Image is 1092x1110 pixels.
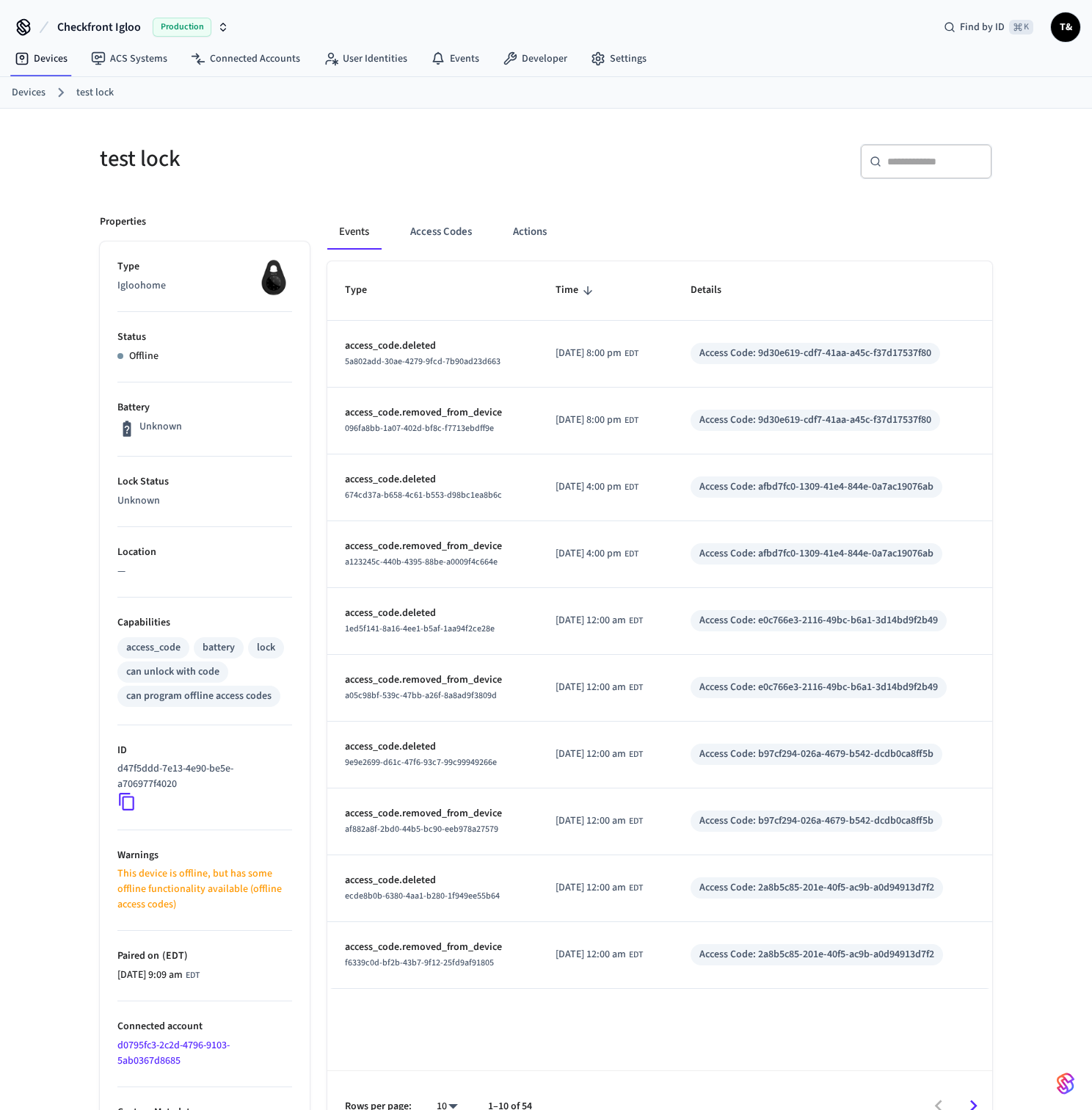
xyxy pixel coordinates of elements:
[699,413,931,428] div: Access Code: 9d30e619-cdf7-41aa-a45c-f37d17537f80
[556,947,626,962] span: [DATE] 12:00 am
[556,747,626,762] span: [DATE] 12:00 am
[153,18,211,37] span: Production
[699,747,933,762] div: Access Code: b97cf294-026a-4679-b542-dcdb0ca8ff5b
[556,413,638,428] div: America/New_York
[625,481,638,494] span: EDT
[117,848,292,863] p: Warnings
[312,46,419,72] a: User Identities
[345,606,520,621] p: access_code.deleted
[327,214,992,250] div: ant example
[699,947,934,962] div: Access Code: 2a8b5c85-201e-40f5-ac9b-a0d94913d7f2
[556,346,622,361] span: [DATE] 8:00 pm
[159,948,188,963] span: ( EDT )
[3,46,79,72] a: Devices
[699,680,938,695] div: Access Code: e0c766e3-2116-49bc-b6a1-3d14bd9f2b49
[117,761,286,792] p: d47f5ddd-7e13-4e90-be5e-a706977f4020
[345,422,494,435] span: 096fa8bb-1a07-402d-bf8c-f7713ebdff9e
[327,214,381,250] button: Events
[129,349,159,364] p: Offline
[117,259,292,275] p: Type
[345,539,520,554] p: access_code.removed_from_device
[556,947,643,962] div: America/New_York
[345,556,498,568] span: a123245c-440b-4395-88be-a0009f4c664e
[345,756,497,769] span: 9e9e2699-d61c-47f6-93c7-99c99949266e
[117,866,292,913] p: This device is offline, but has some offline functionality available (offline access codes)
[126,640,181,656] div: access_code
[345,940,520,955] p: access_code.removed_from_device
[79,46,179,72] a: ACS Systems
[625,548,638,561] span: EDT
[556,479,638,495] div: America/New_York
[345,672,520,688] p: access_code.removed_from_device
[117,743,292,758] p: ID
[556,613,643,628] div: America/New_York
[1052,14,1079,40] span: T&
[501,214,558,250] button: Actions
[556,546,638,562] div: America/New_York
[345,873,520,888] p: access_code.deleted
[691,279,740,302] span: Details
[699,613,938,628] div: Access Code: e0c766e3-2116-49bc-b6a1-3d14bd9f2b49
[179,46,312,72] a: Connected Accounts
[117,493,292,509] p: Unknown
[345,623,495,635] span: 1ed5f141-8a16-4ee1-b5af-1aa94f2ce28e
[126,664,219,680] div: can unlock with code
[699,346,931,361] div: Access Code: 9d30e619-cdf7-41aa-a45c-f37d17537f80
[345,739,520,755] p: access_code.deleted
[345,823,498,835] span: af882a8f-2bd0-44b5-bc90-eeb978a27579
[345,355,500,368] span: 5a802add-30ae-4279-9fcd-7b90ad23d663
[12,85,45,101] a: Devices
[257,640,275,656] div: lock
[126,689,272,704] div: can program offline access codes
[625,414,638,427] span: EDT
[345,689,497,702] span: a05c98bf-539c-47bb-a26f-8a8ad9f3809d
[117,948,292,964] p: Paired on
[699,479,933,495] div: Access Code: afbd7fc0-1309-41e4-844e-0a7ac19076ab
[556,813,626,829] span: [DATE] 12:00 am
[556,747,643,762] div: America/New_York
[117,545,292,560] p: Location
[117,1038,230,1068] a: d0795fc3-2c2d-4796-9103-5ab0367d8685
[699,813,933,829] div: Access Code: b97cf294-026a-4679-b542-dcdb0ca8ff5b
[139,419,182,435] p: Unknown
[117,474,292,490] p: Lock Status
[1057,1072,1074,1095] img: SeamLogoGradient.69752ec5.svg
[419,46,491,72] a: Events
[117,615,292,631] p: Capabilities
[345,489,502,501] span: 674cd37a-b658-4c61-b553-d98bc1ea8b6c
[556,479,622,495] span: [DATE] 4:00 pm
[556,613,626,628] span: [DATE] 12:00 am
[556,880,626,896] span: [DATE] 12:00 am
[345,338,520,354] p: access_code.deleted
[556,813,643,829] div: America/New_York
[186,969,200,982] span: EDT
[699,880,934,896] div: Access Code: 2a8b5c85-201e-40f5-ac9b-a0d94913d7f2
[117,968,183,983] span: [DATE] 9:09 am
[57,18,141,36] span: Checkfront Igloo
[629,614,643,628] span: EDT
[556,413,622,428] span: [DATE] 8:00 pm
[203,640,235,656] div: battery
[345,890,500,902] span: ecde8b0b-6380-4aa1-b280-1f949ee55b64
[117,330,292,345] p: Status
[629,748,643,761] span: EDT
[579,46,658,72] a: Settings
[629,815,643,828] span: EDT
[491,46,579,72] a: Developer
[345,806,520,821] p: access_code.removed_from_device
[556,880,643,896] div: America/New_York
[117,564,292,579] p: —
[345,279,386,302] span: Type
[629,882,643,895] span: EDT
[556,279,597,302] span: Time
[1051,12,1080,42] button: T&
[345,405,520,421] p: access_code.removed_from_device
[255,259,292,296] img: igloohome_igke
[345,472,520,487] p: access_code.deleted
[117,968,200,983] div: America/New_York
[117,400,292,416] p: Battery
[556,680,626,695] span: [DATE] 12:00 am
[625,347,638,360] span: EDT
[100,214,146,230] p: Properties
[100,144,537,174] h5: test lock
